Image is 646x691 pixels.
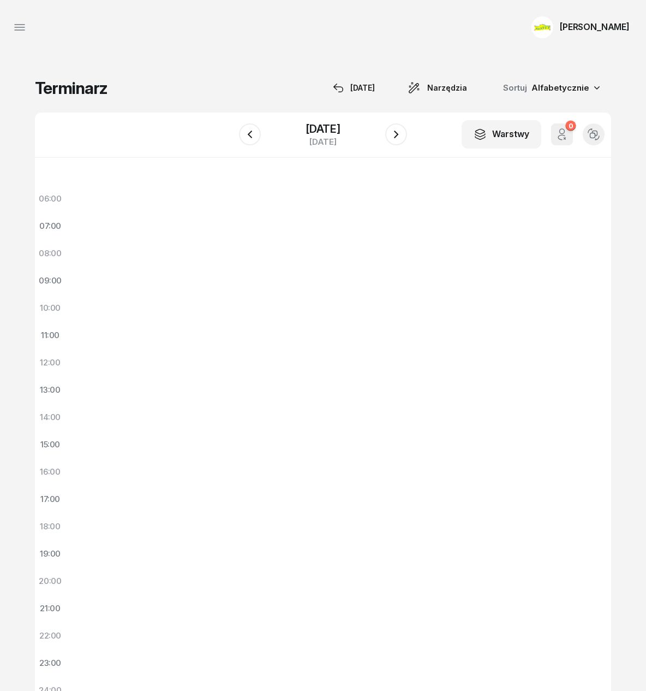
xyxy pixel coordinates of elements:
div: 08:00 [35,240,65,267]
div: 09:00 [35,267,65,294]
div: [PERSON_NAME] [560,22,630,31]
div: 15:00 [35,431,65,458]
div: 18:00 [35,513,65,540]
div: 21:00 [35,595,65,622]
button: Warstwy [462,120,541,149]
div: 17:00 [35,486,65,513]
div: [DATE] [306,123,340,134]
div: 11:00 [35,322,65,349]
div: [DATE] [306,138,340,146]
div: 20:00 [35,568,65,595]
span: Sortuj [503,81,529,95]
div: 23:00 [35,649,65,677]
button: Narzędzia [398,77,477,99]
div: 16:00 [35,458,65,486]
div: 14:00 [35,404,65,431]
div: 0 [565,121,576,131]
div: 22:00 [35,622,65,649]
div: 06:00 [35,185,65,212]
div: 13:00 [35,376,65,404]
div: Warstwy [474,127,529,141]
div: 07:00 [35,212,65,240]
div: 19:00 [35,540,65,568]
div: 10:00 [35,294,65,322]
div: [DATE] [333,81,375,95]
span: Alfabetycznie [531,82,589,93]
button: Sortuj Alfabetycznie [490,76,611,99]
button: [DATE] [323,77,385,99]
h1: Terminarz [35,78,107,98]
span: Narzędzia [427,81,467,95]
button: 0 [551,123,573,145]
div: 12:00 [35,349,65,376]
